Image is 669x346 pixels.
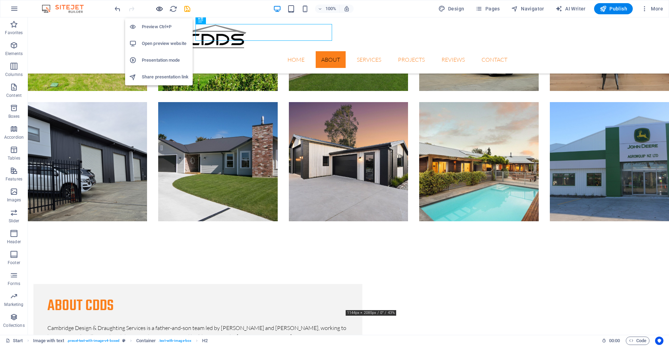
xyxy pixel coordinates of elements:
[511,5,544,12] span: Navigator
[508,3,547,14] button: Navigator
[638,3,666,14] button: More
[594,3,633,14] button: Publish
[7,239,21,245] p: Header
[609,337,620,345] span: 00 00
[8,260,20,266] p: Footer
[33,337,208,345] nav: breadcrumb
[9,218,20,224] p: Slider
[4,134,24,140] p: Accordion
[315,5,340,13] button: 100%
[183,5,191,13] i: Save (Ctrl+S)
[142,73,189,81] h6: Share presentation link
[8,281,20,286] p: Forms
[6,93,22,98] p: Content
[122,339,125,343] i: This element is a customizable preset
[7,197,21,203] p: Images
[5,72,23,77] p: Columns
[602,337,620,345] h6: Session time
[475,5,500,12] span: Pages
[169,5,177,13] button: reload
[114,5,122,13] i: Undo: Change image (Ctrl+Z)
[6,176,22,182] p: Features
[6,337,23,345] a: Click to cancel selection. Double-click to open Pages
[472,3,502,14] button: Pages
[600,5,627,12] span: Publish
[142,23,189,31] h6: Preview Ctrl+P
[202,337,208,345] span: Click to select. Double-click to edit
[4,302,23,307] p: Marketing
[8,114,20,119] p: Boxes
[136,337,156,345] span: Click to select. Double-click to edit
[183,5,191,13] button: save
[8,155,20,161] p: Tables
[641,5,663,12] span: More
[655,337,663,345] button: Usercentrics
[436,3,467,14] button: Design
[33,337,64,345] span: Click to select. Double-click to edit
[3,323,24,328] p: Collections
[113,5,122,13] button: undo
[169,5,177,13] i: Reload page
[325,5,337,13] h6: 100%
[438,5,464,12] span: Design
[40,5,92,13] img: Editor Logo
[142,56,189,64] h6: Presentation mode
[5,51,23,56] p: Elements
[142,39,189,48] h6: Open preview website
[555,5,586,12] span: AI Writer
[5,30,23,36] p: Favorites
[553,3,589,14] button: AI Writer
[159,337,191,345] span: . text-with-image-box
[626,337,649,345] button: Code
[67,337,120,345] span: . preset-text-with-image-v4-boxed
[614,338,615,343] span: :
[344,6,350,12] i: On resize automatically adjust zoom level to fit chosen device.
[629,337,646,345] span: Code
